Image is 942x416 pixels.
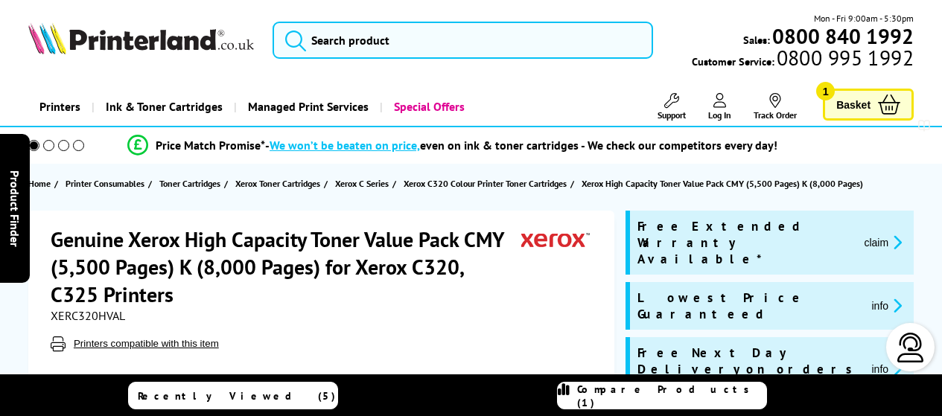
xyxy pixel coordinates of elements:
span: Xerox High Capacity Toner Value Pack CMY (5,500 Pages) K (8,000 Pages) [582,178,863,189]
input: Search product [273,22,653,59]
span: Price Match Promise* [156,138,265,153]
span: Log In [708,109,731,121]
button: promo-description [867,360,906,377]
button: promo-description [867,297,906,314]
li: modal_Promise [7,132,897,159]
span: Xerox C320 Colour Printer Toner Cartridges [404,176,567,191]
div: - even on ink & toner cartridges - We check our competitors every day! [265,138,777,153]
span: Recently Viewed (5) [138,389,336,403]
img: user-headset-light.svg [896,333,926,362]
a: Compare Products (1) [557,382,767,409]
button: Printers compatible with this item [69,337,223,350]
a: 0800 840 1992 [770,29,914,43]
h1: Genuine Xerox High Capacity Toner Value Pack CMY (5,500 Pages) K (8,000 Pages) for Xerox C320, C3... [51,225,521,308]
a: Ink & Toner Cartridges [92,88,234,126]
a: Log In [708,93,731,121]
span: Basket [836,95,871,115]
a: Support [658,93,686,121]
span: Support [658,109,686,121]
a: Printerland Logo [28,22,254,57]
span: Mon - Fri 9:00am - 5:30pm [814,11,914,25]
b: 0800 840 1992 [772,22,914,50]
a: Special Offers [380,88,476,126]
span: Xerox C Series [335,176,389,191]
span: Customer Service: [692,51,914,68]
a: Xerox Toner Cartridges [235,176,324,191]
a: Toner Cartridges [159,176,224,191]
span: Xerox Toner Cartridges [235,176,320,191]
span: Lowest Price Guaranteed [637,289,860,322]
span: Free Next Day Delivery on orders over £125* [637,345,860,394]
span: Product Finder [7,170,22,246]
a: Printers [28,88,92,126]
span: Free Extended Warranty Available* [637,218,853,267]
span: 1 [816,82,835,100]
a: Xerox C320 Colour Printer Toner Cartridges [404,176,570,191]
span: Home [28,176,51,191]
a: Basket 1 [823,89,914,121]
span: Sales: [743,33,770,47]
img: Xerox [521,225,590,253]
span: Printer Consumables [66,176,144,191]
a: Track Order [754,93,797,121]
a: Managed Print Services [234,88,380,126]
span: Ink & Toner Cartridges [106,88,223,126]
a: Xerox C Series [335,176,392,191]
span: 0800 995 1992 [774,51,914,65]
a: Printer Consumables [66,176,148,191]
span: Compare Products (1) [577,383,766,409]
a: Home [28,176,54,191]
a: Recently Viewed (5) [128,382,338,409]
span: Toner Cartridges [159,176,220,191]
img: Printerland Logo [28,22,254,54]
span: XERC320HVAL [51,308,125,323]
button: promo-description [859,234,906,251]
span: We won’t be beaten on price, [270,138,420,153]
